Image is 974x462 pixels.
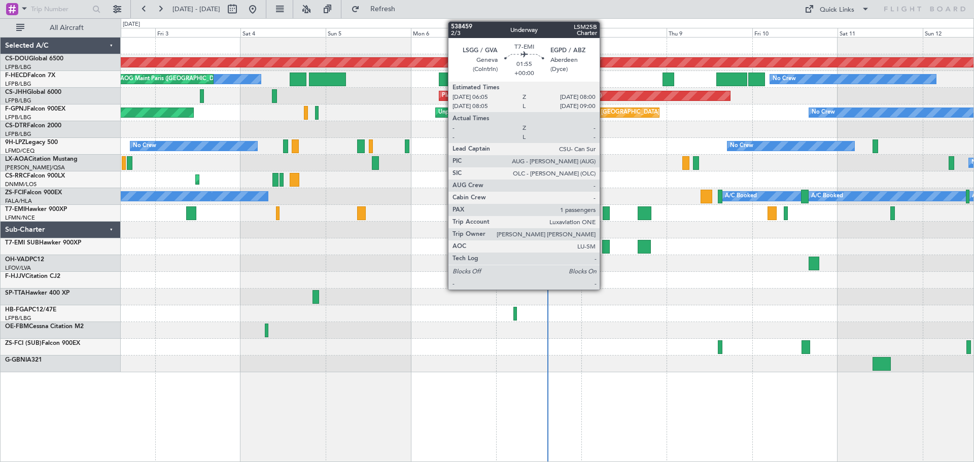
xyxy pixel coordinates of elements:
div: No Crew [730,138,753,154]
div: Tue 7 [496,28,581,37]
a: SP-TTAHawker 400 XP [5,290,69,296]
a: LFPB/LBG [5,314,31,322]
a: HB-FGAPC12/47E [5,307,56,313]
div: Unplanned Maint [GEOGRAPHIC_DATA] ([GEOGRAPHIC_DATA]) [555,105,722,120]
span: CS-DOU [5,56,29,62]
div: Fri 10 [752,28,838,37]
a: OH-VADPC12 [5,257,44,263]
a: LFPB/LBG [5,130,31,138]
div: A/C Booked [811,189,843,204]
a: T7-EMIHawker 900XP [5,206,67,212]
div: Fri 3 [155,28,240,37]
a: CS-JHHGlobal 6000 [5,89,61,95]
div: No Crew [773,72,796,87]
span: G-GBNI [5,357,27,363]
span: T7-EMI SUB [5,240,39,246]
input: Trip Number [31,2,89,17]
a: 9H-LPZLegacy 500 [5,139,58,146]
a: ZS-FCI (SUB)Falcon 900EX [5,340,80,346]
a: FALA/HLA [5,197,32,205]
span: SP-TTA [5,290,25,296]
span: All Aircraft [26,24,107,31]
div: A/C Booked [725,189,757,204]
a: OE-FBMCessna Citation M2 [5,324,84,330]
a: LFOV/LVA [5,264,31,272]
span: T7-EMI [5,206,25,212]
div: Wed 8 [581,28,667,37]
div: Mon 6 [411,28,496,37]
div: Planned Maint Lagos ([PERSON_NAME]) [198,172,303,187]
span: CS-DTR [5,123,27,129]
a: LFPB/LBG [5,114,31,121]
div: Unplanned Maint [GEOGRAPHIC_DATA] ([GEOGRAPHIC_DATA]) [438,105,605,120]
span: CS-RRC [5,173,27,179]
span: F-HJJV [5,273,25,279]
a: LFMN/NCE [5,214,35,222]
span: CS-JHH [5,89,27,95]
a: [PERSON_NAME]/QSA [5,164,65,171]
span: ZS-FCI [5,190,23,196]
div: AOG Maint Paris ([GEOGRAPHIC_DATA]) [120,72,227,87]
a: LX-AOACitation Mustang [5,156,78,162]
span: Refresh [362,6,404,13]
a: F-HECDFalcon 7X [5,73,55,79]
span: [DATE] - [DATE] [172,5,220,14]
button: Quick Links [799,1,875,17]
a: ZS-FCIFalcon 900EX [5,190,62,196]
div: [DATE] [123,20,140,29]
div: Thu 9 [667,28,752,37]
a: LFPB/LBG [5,80,31,88]
span: ZS-FCI (SUB) [5,340,42,346]
div: Unplanned Maint Nice ([GEOGRAPHIC_DATA]) [520,138,640,154]
a: LFPB/LBG [5,63,31,71]
button: All Aircraft [11,20,110,36]
span: OH-VAD [5,257,29,263]
a: T7-EMI SUBHawker 900XP [5,240,81,246]
div: Sat 11 [838,28,923,37]
a: DNMM/LOS [5,181,37,188]
span: OE-FBM [5,324,29,330]
div: Planned Maint [GEOGRAPHIC_DATA] ([GEOGRAPHIC_DATA]) [442,88,602,103]
a: F-GPNJFalcon 900EX [5,106,65,112]
span: LX-AOA [5,156,28,162]
div: No Crew [812,105,835,120]
a: LFMD/CEQ [5,147,34,155]
div: Sun 5 [326,28,411,37]
span: F-GPNJ [5,106,27,112]
div: Quick Links [820,5,854,15]
a: LFPB/LBG [5,97,31,104]
div: No Crew [133,138,156,154]
span: 9H-LPZ [5,139,25,146]
span: HB-FGA [5,307,28,313]
a: CS-RRCFalcon 900LX [5,173,65,179]
a: CS-DOUGlobal 6500 [5,56,63,62]
span: F-HECD [5,73,27,79]
a: G-GBNIA321 [5,357,42,363]
div: Sat 4 [240,28,326,37]
a: CS-DTRFalcon 2000 [5,123,61,129]
button: Refresh [346,1,407,17]
a: F-HJJVCitation CJ2 [5,273,60,279]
